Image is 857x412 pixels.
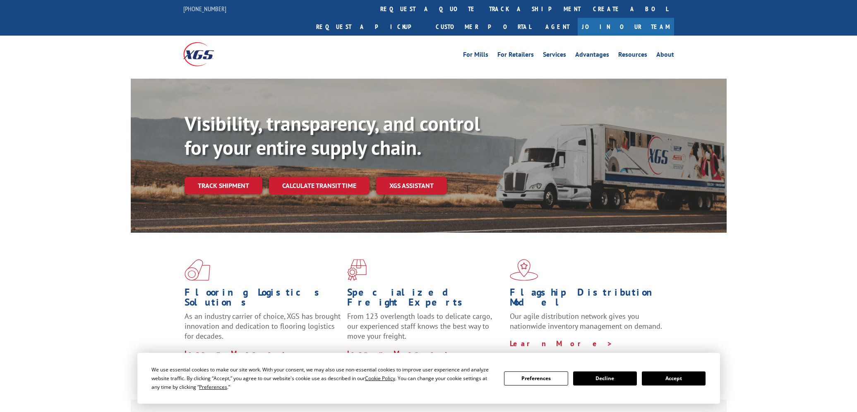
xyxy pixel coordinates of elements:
[497,51,534,60] a: For Retailers
[376,177,447,195] a: XGS ASSISTANT
[185,259,210,281] img: xgs-icon-total-supply-chain-intelligence-red
[573,371,637,385] button: Decline
[183,5,226,13] a: [PHONE_NUMBER]
[137,353,720,404] div: Cookie Consent Prompt
[347,259,367,281] img: xgs-icon-focused-on-flooring-red
[543,51,566,60] a: Services
[618,51,647,60] a: Resources
[347,349,450,358] a: Learn More >
[656,51,674,60] a: About
[185,349,288,358] a: Learn More >
[347,287,504,311] h1: Specialized Freight Experts
[578,18,674,36] a: Join Our Team
[185,311,341,341] span: As an industry carrier of choice, XGS has brought innovation and dedication to flooring logistics...
[510,311,662,331] span: Our agile distribution network gives you nationwide inventory management on demand.
[365,375,395,382] span: Cookie Policy
[347,311,504,348] p: From 123 overlength loads to delicate cargo, our experienced staff knows the best way to move you...
[510,259,538,281] img: xgs-icon-flagship-distribution-model-red
[185,177,262,194] a: Track shipment
[151,365,494,391] div: We use essential cookies to make our site work. With your consent, we may also use non-essential ...
[199,383,227,390] span: Preferences
[510,339,613,348] a: Learn More >
[269,177,370,195] a: Calculate transit time
[504,371,568,385] button: Preferences
[310,18,430,36] a: Request a pickup
[185,287,341,311] h1: Flooring Logistics Solutions
[510,287,666,311] h1: Flagship Distribution Model
[430,18,537,36] a: Customer Portal
[642,371,706,385] button: Accept
[575,51,609,60] a: Advantages
[463,51,488,60] a: For Mills
[185,111,480,160] b: Visibility, transparency, and control for your entire supply chain.
[537,18,578,36] a: Agent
